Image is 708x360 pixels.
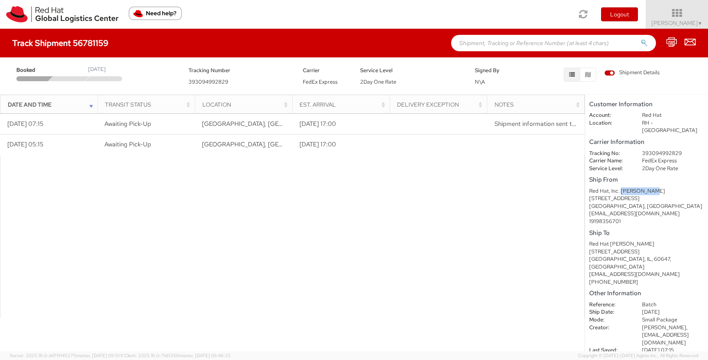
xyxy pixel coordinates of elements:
[583,150,636,157] dt: Tracking No:
[589,230,704,237] h5: Ship To
[589,240,704,248] div: Red Hat [PERSON_NAME]
[589,248,704,256] div: [STREET_ADDRESS]
[104,140,151,148] span: Awaiting Pick-Up
[589,218,704,226] div: 19198356701
[16,66,52,74] span: Booked
[589,101,704,108] h5: Customer Information
[397,100,484,109] div: Delivery Exception
[589,187,704,195] div: Red Hat, Inc. [PERSON_NAME]
[589,255,704,271] div: [GEOGRAPHIC_DATA], IL, 60647, [GEOGRAPHIC_DATA]
[303,68,348,73] h5: Carrier
[475,78,485,85] span: N\A
[292,114,390,134] td: [DATE] 17:00
[8,100,95,109] div: Date and Time
[88,66,106,73] div: [DATE]
[583,346,636,354] dt: Last Saved:
[589,290,704,297] h5: Other Information
[583,112,636,119] dt: Account:
[583,324,636,332] dt: Creator:
[583,157,636,165] dt: Carrier Name:
[303,78,338,85] span: FedEx Express
[589,271,704,278] div: [EMAIL_ADDRESS][DOMAIN_NAME]
[188,78,228,85] span: 393094992829
[589,139,704,146] h5: Carrier Information
[360,68,463,73] h5: Service Level
[495,100,582,109] div: Notes
[583,301,636,309] dt: Reference:
[202,100,290,109] div: Location
[360,78,396,85] span: 2Day One Rate
[604,69,660,77] span: Shipment Details
[105,100,192,109] div: Transit Status
[129,7,182,20] button: Need help?
[651,19,703,27] span: [PERSON_NAME]
[642,324,688,331] span: [PERSON_NAME],
[495,120,594,128] span: Shipment information sent to FedEx
[451,35,656,51] input: Shipment, Tracking or Reference Number (at least 4 chars)
[601,7,638,21] button: Logout
[583,316,636,324] dt: Mode:
[589,210,704,218] div: [EMAIL_ADDRESS][DOMAIN_NAME]
[202,120,397,128] span: RALEIGH, NC, US
[604,69,660,78] label: Shipment Details
[589,195,704,203] div: [STREET_ADDRESS]
[583,119,636,127] dt: Location:
[6,6,118,23] img: rh-logistics-00dfa346123c4ec078e1.svg
[698,20,703,27] span: ▼
[475,68,520,73] h5: Signed By
[578,353,698,359] span: Copyright © [DATE]-[DATE] Agistix Inc., All Rights Reserved
[292,134,390,155] td: [DATE] 17:00
[12,39,109,48] h4: Track Shipment 56781159
[589,278,704,286] div: [PHONE_NUMBER]
[583,165,636,173] dt: Service Level:
[124,353,231,358] span: Client: 2025.18.0-71d3358
[188,68,291,73] h5: Tracking Number
[179,353,231,358] span: master, [DATE] 09:46:25
[583,308,636,316] dt: Ship Date:
[202,140,397,148] span: RALEIGH, NC, US
[104,120,151,128] span: Awaiting Pick-Up
[589,176,704,183] h5: Ship From
[300,100,387,109] div: Est. Arrival
[10,353,123,358] span: Server: 2025.18.0-dd719145275
[76,353,123,358] span: master, [DATE] 09:51:11
[589,203,704,210] div: [GEOGRAPHIC_DATA], [GEOGRAPHIC_DATA]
